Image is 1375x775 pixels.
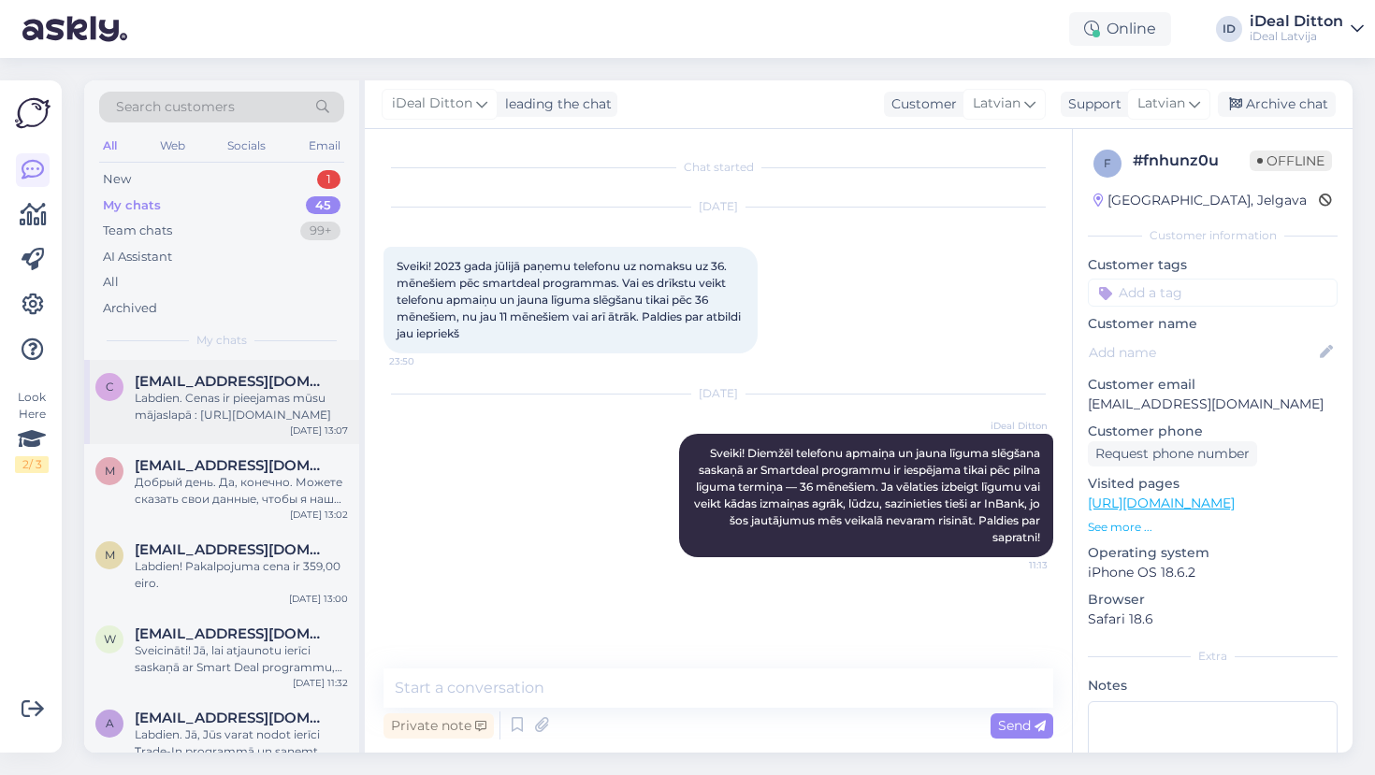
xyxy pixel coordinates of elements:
[103,273,119,292] div: All
[1088,676,1338,696] p: Notes
[103,222,172,240] div: Team chats
[1069,12,1171,46] div: Online
[1088,474,1338,494] p: Visited pages
[1088,314,1338,334] p: Customer name
[103,170,131,189] div: New
[389,354,459,368] span: 23:50
[289,592,348,606] div: [DATE] 13:00
[1088,227,1338,244] div: Customer information
[1061,94,1122,114] div: Support
[135,373,329,390] span: chamiduthilakshana2001@gmail.com
[156,134,189,158] div: Web
[103,196,161,215] div: My chats
[977,419,1048,433] span: iDeal Ditton
[290,508,348,522] div: [DATE] 13:02
[1104,156,1111,170] span: f
[977,558,1048,572] span: 11:13
[1250,29,1343,44] div: iDeal Latvija
[1088,255,1338,275] p: Customer tags
[1137,93,1185,114] span: Latvian
[1088,610,1338,629] p: Safari 18.6
[15,389,49,473] div: Look Here
[135,457,329,474] span: mskribina@gmail.com
[1093,191,1307,210] div: [GEOGRAPHIC_DATA], Jelgava
[15,456,49,473] div: 2 / 3
[397,259,744,340] span: Sveiki! 2023 gada jūlijā paņemu telefonu uz nomaksu uz 36. mēnešiem pēc smartdeal programmas. Vai...
[1218,92,1336,117] div: Archive chat
[1133,150,1250,172] div: # fnhunz0u
[384,713,494,739] div: Private note
[300,222,340,240] div: 99+
[1088,495,1235,511] a: [URL][DOMAIN_NAME]
[99,134,121,158] div: All
[1088,519,1338,536] p: See more ...
[1089,342,1316,363] input: Add name
[106,716,114,730] span: a
[384,198,1053,215] div: [DATE]
[306,196,340,215] div: 45
[103,248,172,266] div: AI Assistant
[15,95,51,131] img: Askly Logo
[1088,441,1257,466] div: Request phone number
[1088,395,1338,414] p: [EMAIL_ADDRESS][DOMAIN_NAME]
[1088,543,1338,563] p: Operating system
[135,541,329,558] span: maalvine.dauge@gmail.com
[105,548,115,562] span: m
[1250,14,1343,29] div: iDeal Ditton
[317,170,340,189] div: 1
[106,380,114,394] span: c
[305,134,344,158] div: Email
[135,390,348,423] div: Labdien. Cenas ir pieejamas mūsu mājaslapā : [URL][DOMAIN_NAME]
[392,93,472,114] span: iDeal Ditton
[135,474,348,508] div: Добрый день. Да, конечно. Можете сказать свои данные, чтобы я нашла Ваш предзаказ
[384,385,1053,402] div: [DATE]
[135,710,329,726] span: a.anushika21@gmail.com
[196,332,247,349] span: My chats
[1250,14,1364,44] a: iDeal DittoniDeal Latvija
[1088,590,1338,610] p: Browser
[1088,422,1338,441] p: Customer phone
[224,134,269,158] div: Socials
[1088,279,1338,307] input: Add a tag
[135,726,348,760] div: Labdien. Jā, Jūs varat nodot ierīci Trade-In programmā un saņemt atlaidi jaunajai ierīcei. Jaunai...
[1250,151,1332,171] span: Offline
[1088,563,1338,582] p: iPhone OS 18.6.2
[884,94,957,114] div: Customer
[104,632,116,646] span: w
[135,558,348,592] div: Labdien! Pakalpojuma cena ir 359,00 eiro.
[1088,648,1338,665] div: Extra
[1216,16,1242,42] div: ID
[998,717,1046,734] span: Send
[384,159,1053,176] div: Chat started
[1088,375,1338,395] p: Customer email
[135,625,329,642] span: winterfree96@gmail.com
[293,676,348,690] div: [DATE] 11:32
[973,93,1020,114] span: Latvian
[105,464,115,478] span: m
[135,642,348,676] div: Sveicināti! Jā, lai atjaunotu ierīci saskaņā ar Smart Deal programmu, [PERSON_NAME] uz veikalu ar...
[116,97,235,117] span: Search customers
[103,299,157,318] div: Archived
[498,94,612,114] div: leading the chat
[290,423,348,438] div: [DATE] 13:07
[694,446,1043,544] span: Sveiki! Diemžēl telefonu apmaiņa un jauna līguma slēgšana saskaņā ar Smartdeal programmu ir iespē...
